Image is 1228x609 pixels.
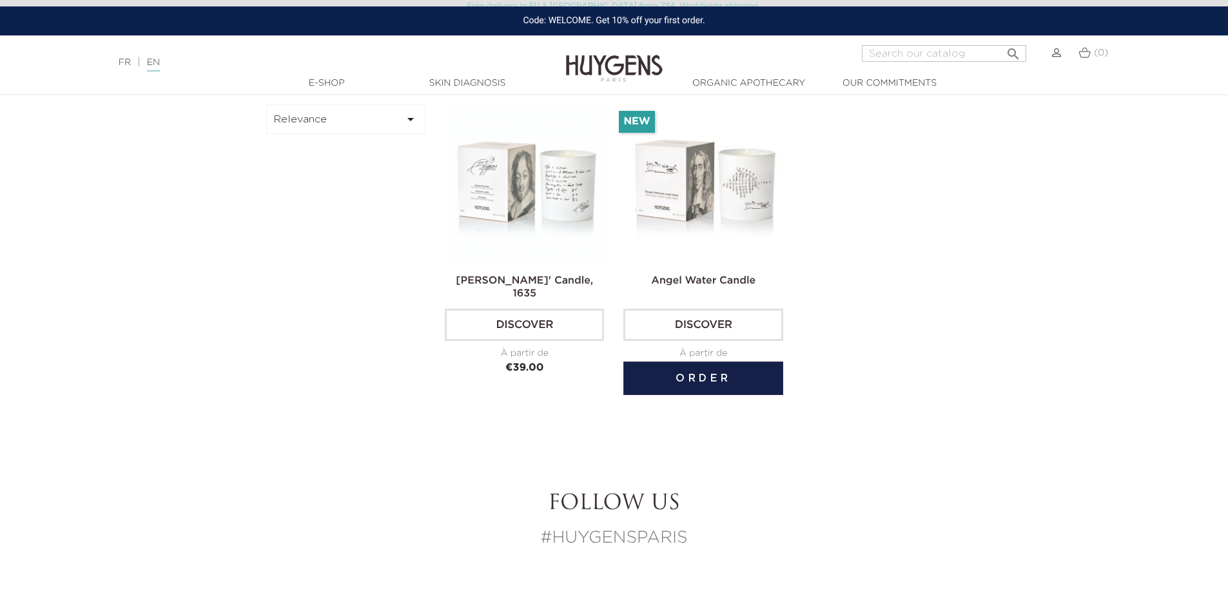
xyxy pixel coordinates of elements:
div: À partir de [445,347,604,360]
i:  [1006,43,1021,58]
p: #HUYGENSPARIS [257,526,972,551]
img: Constantijn Huygens'... [447,104,607,264]
span: (0) [1094,48,1108,57]
div: À partir de [623,347,783,360]
li: New [619,111,654,133]
a: E-Shop [262,77,391,90]
a: FR [119,58,131,67]
button: Order [623,362,783,395]
a: Discover [445,309,604,341]
button: Relevance [266,104,426,134]
div: | [112,55,502,70]
h2: Follow us [257,492,972,516]
img: Angel Water Candle [626,104,785,264]
i:  [403,111,418,127]
a: Angel Water Candle [651,276,755,286]
a: [PERSON_NAME]' Candle, 1635 [456,276,593,299]
img: Huygens [566,34,663,84]
input: Search [862,45,1026,62]
a: Organic Apothecary [685,77,814,90]
a: Discover [623,309,783,341]
a: Skin Diagnosis [403,77,532,90]
button:  [1002,41,1025,59]
span: €39.00 [505,363,543,373]
a: EN [147,58,160,72]
a: Our commitments [825,77,954,90]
